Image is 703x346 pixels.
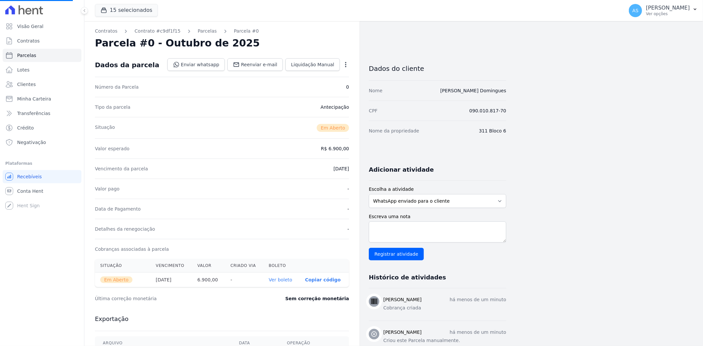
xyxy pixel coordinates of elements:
[95,4,158,16] button: 15 selecionados
[95,84,139,90] dt: Número da Parcela
[369,213,506,220] label: Escreva uma nota
[347,226,349,232] dd: -
[369,186,506,193] label: Escolha a atividade
[646,5,690,11] p: [PERSON_NAME]
[440,88,506,93] a: [PERSON_NAME] Domingues
[450,329,506,336] p: há menos de um minuto
[134,28,180,35] a: Contrato #c9df1f15
[192,259,225,273] th: Valor
[291,61,334,68] span: Liquidação Manual
[95,186,120,192] dt: Valor pago
[95,124,115,132] dt: Situação
[95,315,349,323] h3: Exportação
[3,136,81,149] a: Negativação
[95,28,349,35] nav: Breadcrumb
[646,11,690,16] p: Ver opções
[95,104,131,110] dt: Tipo da parcela
[3,121,81,134] a: Crédito
[17,139,46,146] span: Negativação
[95,165,148,172] dt: Vencimento da parcela
[234,28,259,35] a: Parcela #0
[95,226,155,232] dt: Detalhes da renegociação
[17,110,50,117] span: Transferências
[469,107,506,114] dd: 090.010.817-70
[227,58,283,71] a: Reenviar e-mail
[321,104,349,110] dd: Antecipação
[321,145,349,152] dd: R$ 6.900,00
[17,96,51,102] span: Minha Carteira
[17,52,36,59] span: Parcelas
[192,273,225,287] th: 6.900,00
[95,145,130,152] dt: Valor esperado
[450,296,506,303] p: há menos de um minuto
[263,259,300,273] th: Boleto
[347,206,349,212] dd: -
[198,28,217,35] a: Parcelas
[346,84,349,90] dd: 0
[17,67,30,73] span: Lotes
[17,81,36,88] span: Clientes
[3,20,81,33] a: Visão Geral
[17,173,42,180] span: Recebíveis
[369,87,382,94] dt: Nome
[95,37,260,49] h2: Parcela #0 - Outubro de 2025
[100,276,132,283] span: Em Aberto
[269,277,292,282] a: Ver boleto
[95,28,117,35] a: Contratos
[17,188,43,194] span: Conta Hent
[3,63,81,76] a: Lotes
[632,8,638,13] span: AS
[624,1,703,20] button: AS [PERSON_NAME] Ver opções
[347,186,349,192] dd: -
[95,246,169,252] dt: Cobranças associadas à parcela
[17,23,44,30] span: Visão Geral
[95,259,151,273] th: Situação
[225,273,263,287] th: -
[17,125,34,131] span: Crédito
[3,170,81,183] a: Recebíveis
[305,277,341,282] button: Copiar código
[383,337,506,344] p: Criou este Parcela manualmente.
[241,61,277,68] span: Reenviar e-mail
[17,38,40,44] span: Contratos
[383,296,422,303] h3: [PERSON_NAME]
[3,92,81,105] a: Minha Carteira
[95,295,245,302] dt: Última correção monetária
[334,165,349,172] dd: [DATE]
[285,295,349,302] dd: Sem correção monetária
[479,128,506,134] dd: 311 Bloco 6
[5,159,79,167] div: Plataformas
[369,248,424,260] input: Registrar atividade
[95,206,141,212] dt: Data de Pagamento
[3,107,81,120] a: Transferências
[167,58,225,71] a: Enviar whatsapp
[3,78,81,91] a: Clientes
[369,65,506,72] h3: Dados do cliente
[383,329,422,336] h3: [PERSON_NAME]
[3,49,81,62] a: Parcelas
[369,107,377,114] dt: CPF
[225,259,263,273] th: Criado via
[369,166,434,174] h3: Adicionar atividade
[3,34,81,47] a: Contratos
[285,58,340,71] a: Liquidação Manual
[3,185,81,198] a: Conta Hent
[369,274,446,281] h3: Histórico de atividades
[151,259,192,273] th: Vencimento
[151,273,192,287] th: [DATE]
[317,124,349,132] span: Em Aberto
[383,304,506,311] p: Cobrança criada
[95,61,159,69] div: Dados da parcela
[369,128,419,134] dt: Nome da propriedade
